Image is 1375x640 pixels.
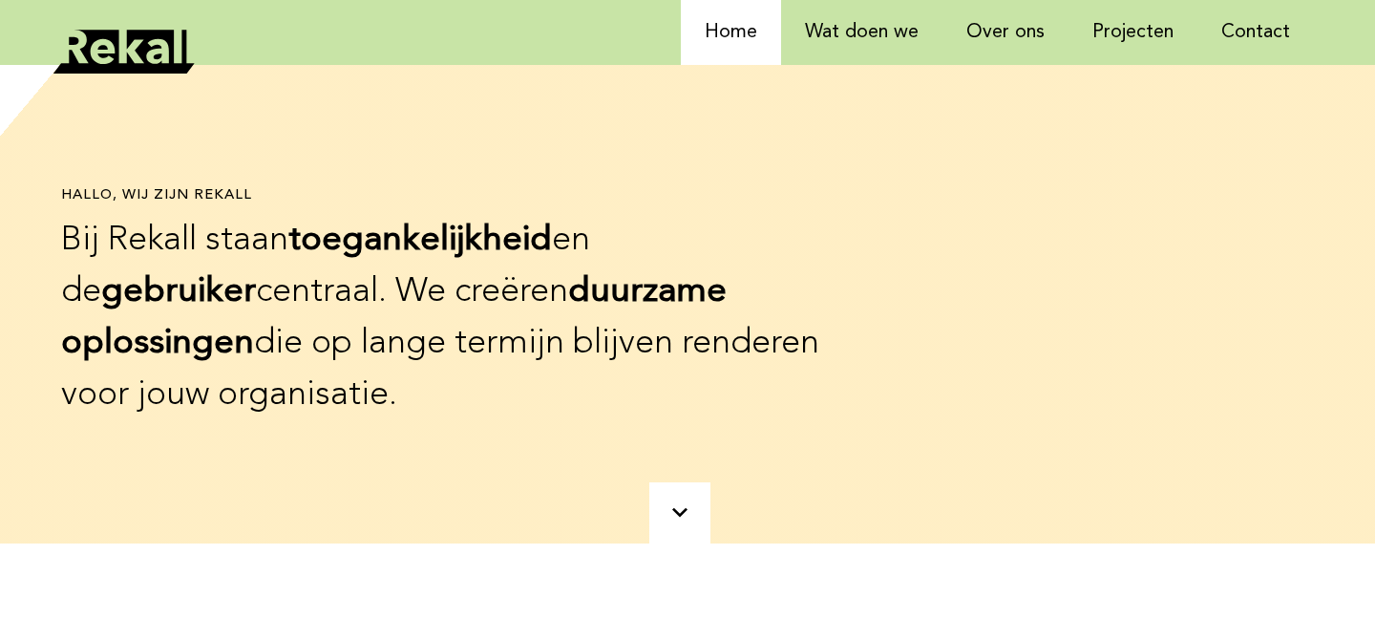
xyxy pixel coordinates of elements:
[101,275,256,309] b: gebruiker
[288,224,552,258] b: toegankelijkheid
[61,275,727,361] b: duurzame oplossingen
[61,187,841,205] h1: Hallo, wij zijn rekall
[61,215,841,421] p: Bij Rekall staan en de centraal. We creëren die op lange termijn blijven renderen voor jouw organ...
[649,482,710,544] a: scroll naar beneden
